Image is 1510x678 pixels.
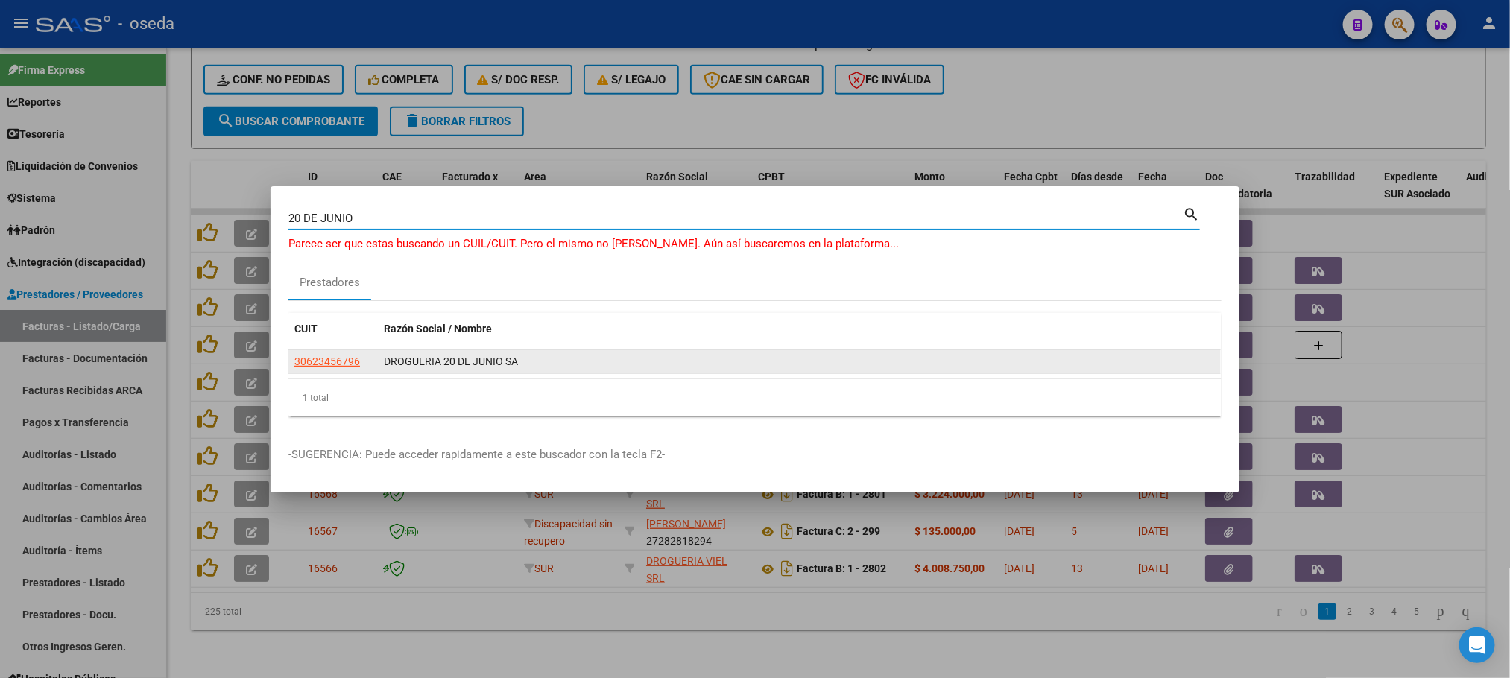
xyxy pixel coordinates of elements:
datatable-header-cell: CUIT [288,313,378,345]
div: DROGUERIA 20 DE JUNIO SA [384,353,1215,370]
div: Prestadores [300,274,360,291]
mat-icon: search [1183,204,1200,222]
span: CUIT [294,323,318,335]
datatable-header-cell: Razón Social / Nombre [378,313,1221,345]
p: Parece ser que estas buscando un CUIL/CUIT. Pero el mismo no [PERSON_NAME]. Aún así buscaremos en... [288,235,1222,253]
span: 30623456796 [294,355,360,367]
div: 1 total [288,379,1222,416]
span: Razón Social / Nombre [384,323,492,335]
div: Open Intercom Messenger [1459,627,1495,663]
p: -SUGERENCIA: Puede acceder rapidamente a este buscador con la tecla F2- [288,446,1222,463]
